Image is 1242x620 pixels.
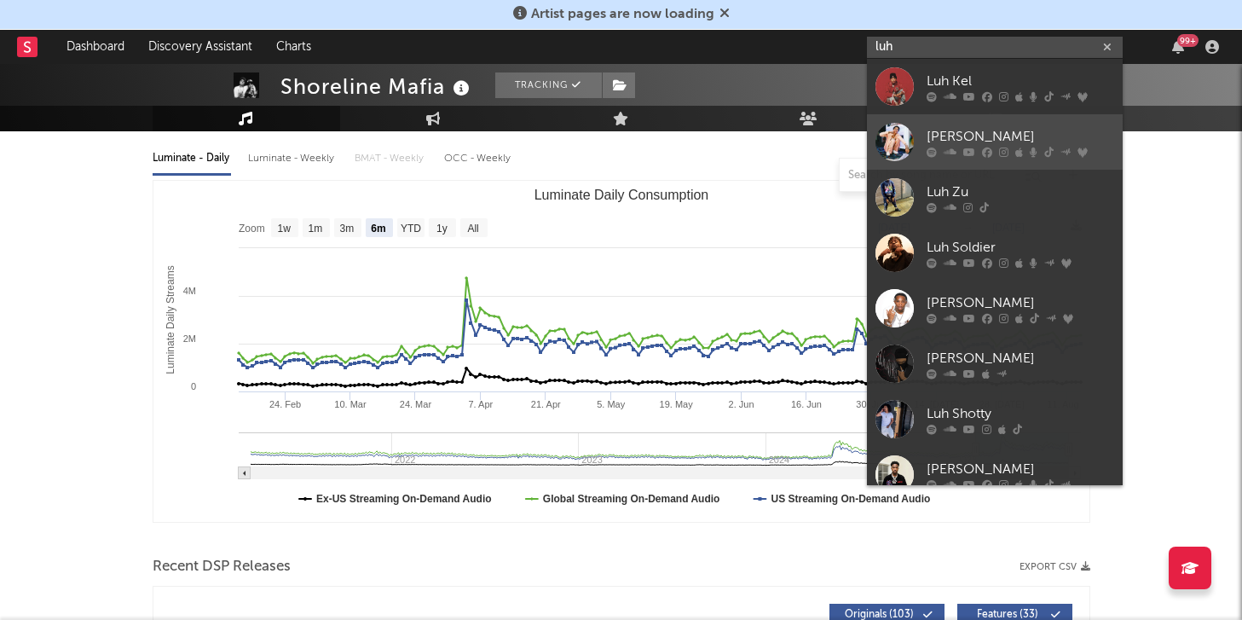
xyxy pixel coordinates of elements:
[280,72,474,101] div: Shoreline Mafia
[182,333,195,344] text: 2M
[334,399,367,409] text: 10. Mar
[1172,40,1184,54] button: 99+
[927,348,1114,368] div: [PERSON_NAME]
[534,188,708,202] text: Luminate Daily Consumption
[927,293,1114,313] div: [PERSON_NAME]
[927,237,1114,258] div: Luh Soldier
[856,399,887,409] text: 30. Jun
[190,381,195,391] text: 0
[867,37,1123,58] input: Search for artists
[239,223,265,235] text: Zoom
[530,399,560,409] text: 21. Apr
[136,30,264,64] a: Discovery Assistant
[719,8,730,21] span: Dismiss
[164,265,176,374] text: Luminate Daily Streams
[659,399,693,409] text: 19. May
[153,144,231,173] div: Luminate - Daily
[400,223,420,235] text: YTD
[927,403,1114,424] div: Luh Shotty
[841,610,919,620] span: Originals ( 103 )
[968,610,1047,620] span: Features ( 33 )
[790,399,821,409] text: 16. Jun
[153,181,1089,522] svg: Luminate Daily Consumption
[399,399,431,409] text: 24. Mar
[771,493,930,505] text: US Streaming On-Demand Audio
[316,493,492,505] text: Ex-US Streaming On-Demand Audio
[182,286,195,296] text: 4M
[277,223,291,235] text: 1w
[1177,34,1199,47] div: 99 +
[840,169,1020,183] input: Search by song name or URL
[867,391,1123,447] a: Luh Shotty
[371,223,385,235] text: 6m
[867,114,1123,170] a: [PERSON_NAME]
[531,8,714,21] span: Artist pages are now loading
[542,493,719,505] text: Global Streaming On-Demand Audio
[153,557,291,577] span: Recent DSP Releases
[55,30,136,64] a: Dashboard
[339,223,354,235] text: 3m
[927,71,1114,91] div: Luh Kel
[308,223,322,235] text: 1m
[495,72,602,98] button: Tracking
[728,399,754,409] text: 2. Jun
[867,59,1123,114] a: Luh Kel
[927,182,1114,202] div: Luh Zu
[867,225,1123,281] a: Luh Soldier
[1020,562,1090,572] button: Export CSV
[867,336,1123,391] a: [PERSON_NAME]
[444,144,512,173] div: OCC - Weekly
[927,459,1114,479] div: [PERSON_NAME]
[927,126,1114,147] div: [PERSON_NAME]
[264,30,323,64] a: Charts
[436,223,448,235] text: 1y
[867,447,1123,502] a: [PERSON_NAME]
[867,281,1123,336] a: [PERSON_NAME]
[597,399,626,409] text: 5. May
[867,170,1123,225] a: Luh Zu
[467,223,478,235] text: All
[248,144,338,173] div: Luminate - Weekly
[468,399,493,409] text: 7. Apr
[269,399,300,409] text: 24. Feb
